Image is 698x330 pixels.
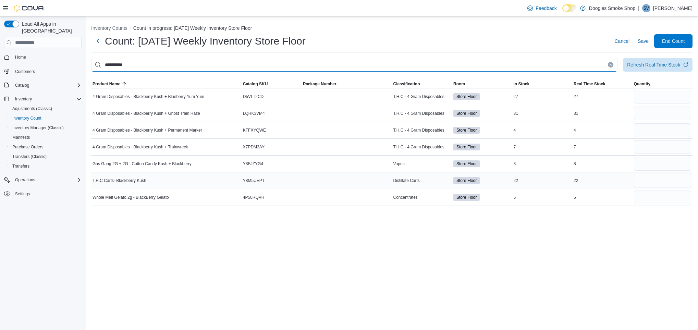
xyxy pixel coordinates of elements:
[12,81,82,89] span: Catalog
[512,143,573,151] div: 7
[105,34,306,48] h1: Count: [DATE] Weekly Inventory Store Floor
[7,161,84,171] button: Transfers
[91,58,617,72] input: This is a search bar. After typing your query, hit enter to filter the results lower in the page.
[456,144,477,150] span: Store Floor
[456,110,477,117] span: Store Floor
[4,49,82,217] nav: Complex example
[91,25,693,33] nav: An example of EuiBreadcrumbs
[12,115,41,121] span: Inventory Count
[10,105,82,113] span: Adjustments (Classic)
[15,69,35,74] span: Customers
[1,66,84,76] button: Customers
[572,80,633,88] button: Real Time Stock
[642,4,650,12] div: Sean Vaughn
[456,194,477,200] span: Store Floor
[1,52,84,62] button: Home
[243,161,263,167] span: Y8FJZYG4
[93,94,204,99] span: 4 Gram Disposables - Blackberry Kush + Blueberry Yum Yum
[93,111,200,116] span: 4 Gram Disposables - Blackberry Kush + Ghost Train Haze
[12,53,29,61] a: Home
[393,144,444,150] span: T.H.C - 4 Gram Disposables
[393,161,405,167] span: Vapes
[10,133,33,142] a: Manifests
[393,94,444,99] span: T.H.C - 4 Gram Disposables
[12,190,82,198] span: Settings
[7,123,84,133] button: Inventory Manager (Classic)
[93,127,202,133] span: 4 Gram Disposables - Blackberry Kush + Permanent Marker
[574,81,605,87] span: Real Time Stock
[393,111,444,116] span: T.H.C - 4 Gram Disposables
[662,38,685,45] span: End Count
[453,81,465,87] span: Room
[525,1,559,15] a: Feedback
[10,143,46,151] a: Purchase Orders
[7,152,84,161] button: Transfers (Classic)
[512,93,573,101] div: 27
[453,127,480,134] span: Store Floor
[453,160,480,167] span: Store Floor
[453,110,480,117] span: Store Floor
[623,58,693,72] button: Refresh Real Time Stock
[12,106,52,111] span: Adjustments (Classic)
[12,176,82,184] span: Operations
[93,144,188,150] span: 4 Gram Disposables - Blackberry Kush + Trainwreck
[572,160,633,168] div: 8
[638,38,649,45] span: Save
[512,80,573,88] button: In Stock
[133,25,252,31] button: Count in progress: [DATE] Weekly Inventory Store Floor
[10,114,44,122] a: Inventory Count
[15,54,26,60] span: Home
[19,21,82,34] span: Load All Apps in [GEOGRAPHIC_DATA]
[453,194,480,201] span: Store Floor
[242,80,302,88] button: Catalog SKU
[243,94,264,99] span: D5VLT2CD
[12,125,64,131] span: Inventory Manager (Classic)
[512,193,573,201] div: 5
[10,152,49,161] a: Transfers (Classic)
[512,176,573,185] div: 22
[93,161,192,167] span: Gas Gang 2G + 2G - Cotton Candy Kush + Blackberry
[12,53,82,61] span: Home
[644,4,649,12] span: SV
[7,133,84,142] button: Manifests
[572,193,633,201] div: 5
[572,109,633,118] div: 31
[1,81,84,90] button: Catalog
[12,95,35,103] button: Inventory
[10,114,82,122] span: Inventory Count
[393,81,420,87] span: Classification
[7,113,84,123] button: Inventory Count
[12,135,30,140] span: Manifests
[536,5,556,12] span: Feedback
[654,34,693,48] button: End Count
[14,5,45,12] img: Cova
[243,111,265,116] span: LQHK3VM4
[91,80,242,88] button: Product Name
[453,144,480,150] span: Store Floor
[10,162,82,170] span: Transfers
[393,127,444,133] span: T.H.C - 4 Gram Disposables
[243,144,265,150] span: X7PDM3AY
[453,177,480,184] span: Store Floor
[7,104,84,113] button: Adjustments (Classic)
[614,38,629,45] span: Cancel
[10,105,55,113] a: Adjustments (Classic)
[15,83,29,88] span: Catalog
[1,189,84,199] button: Settings
[572,93,633,101] div: 27
[635,34,651,48] button: Save
[1,94,84,104] button: Inventory
[638,4,639,12] p: |
[243,81,268,87] span: Catalog SKU
[612,34,632,48] button: Cancel
[572,176,633,185] div: 22
[393,178,420,183] span: Distillate Carts
[456,127,477,133] span: Store Floor
[12,190,33,198] a: Settings
[10,143,82,151] span: Purchase Orders
[12,176,38,184] button: Operations
[15,191,30,197] span: Settings
[12,144,44,150] span: Purchase Orders
[243,195,265,200] span: 4P50RQVH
